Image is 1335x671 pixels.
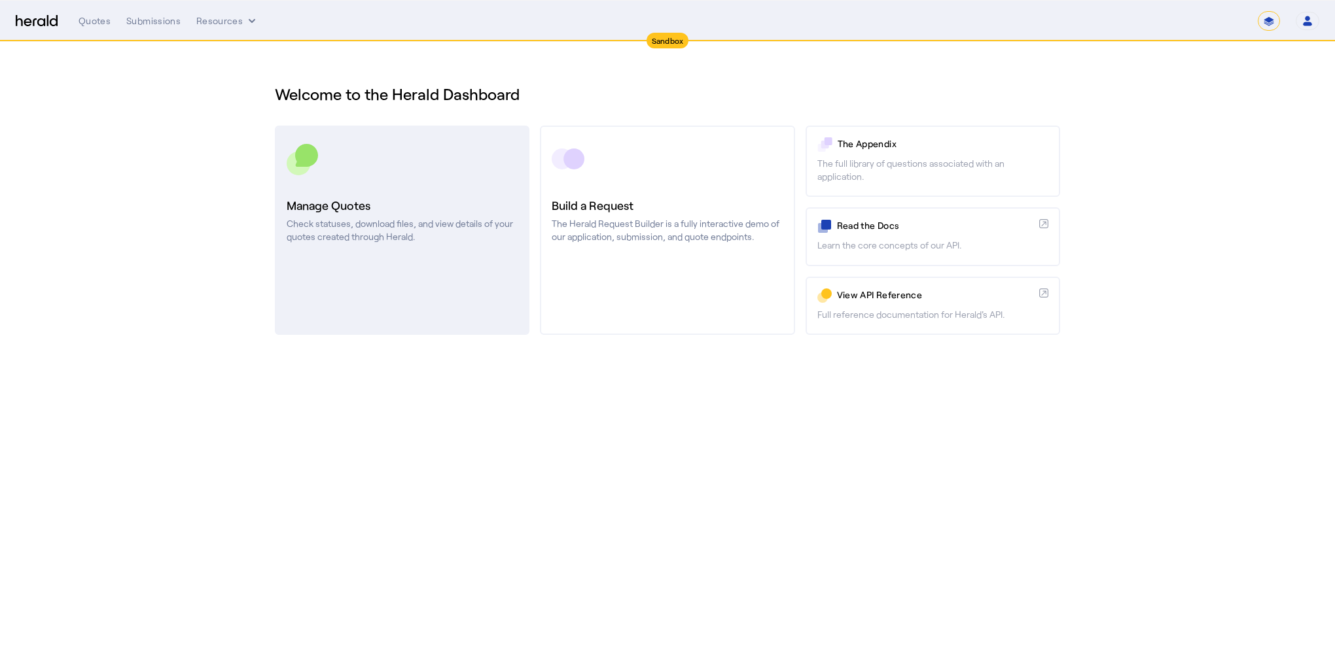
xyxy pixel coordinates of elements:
h3: Manage Quotes [287,196,518,215]
p: Check statuses, download files, and view details of your quotes created through Herald. [287,217,518,243]
div: Quotes [79,14,111,27]
a: Build a RequestThe Herald Request Builder is a fully interactive demo of our application, submiss... [540,126,794,335]
a: Manage QuotesCheck statuses, download files, and view details of your quotes created through Herald. [275,126,529,335]
p: The Appendix [838,137,1048,150]
div: Sandbox [647,33,689,48]
p: The Herald Request Builder is a fully interactive demo of our application, submission, and quote ... [552,217,783,243]
div: Submissions [126,14,181,27]
p: The full library of questions associated with an application. [817,157,1048,183]
p: Read the Docs [837,219,1034,232]
a: Read the DocsLearn the core concepts of our API. [806,207,1060,266]
p: Learn the core concepts of our API. [817,239,1048,252]
h1: Welcome to the Herald Dashboard [275,84,1060,105]
p: View API Reference [837,288,1034,301]
button: Resources dropdown menu [196,14,258,27]
a: The AppendixThe full library of questions associated with an application. [806,126,1060,197]
h3: Build a Request [552,196,783,215]
img: Herald Logo [16,15,58,27]
a: View API ReferenceFull reference documentation for Herald's API. [806,277,1060,335]
p: Full reference documentation for Herald's API. [817,308,1048,321]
